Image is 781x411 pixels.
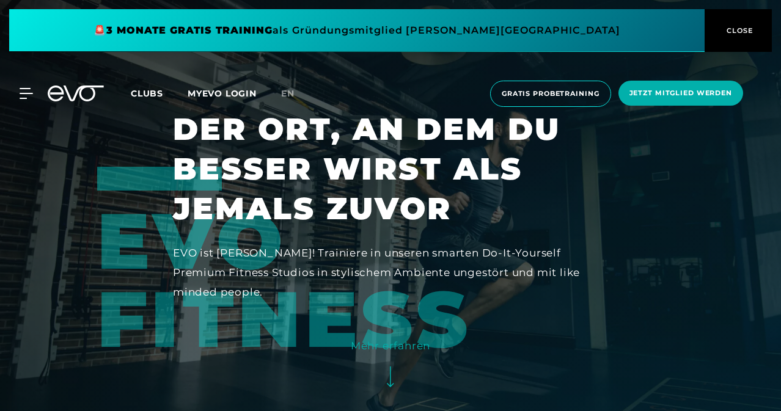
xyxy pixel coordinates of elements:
h1: Der Ort, an dem du besser wirst als jemals zuvor [173,109,608,228]
a: Clubs [131,87,188,99]
button: Mehr erfahren [351,336,430,399]
a: MYEVO LOGIN [188,88,257,99]
span: CLOSE [724,25,754,36]
button: CLOSE [705,9,772,52]
a: Gratis Probetraining [486,81,615,107]
span: Clubs [131,88,163,99]
div: Mehr erfahren [351,336,430,355]
a: en [281,87,309,101]
div: EVO ist [PERSON_NAME]! Trainiere in unseren smarten Do-It-Yourself Premium Fitness Studios in sty... [173,243,608,302]
span: Gratis Probetraining [502,89,599,99]
div: EVO Fitness [97,167,625,358]
a: Jetzt Mitglied werden [615,81,747,107]
span: Jetzt Mitglied werden [629,88,732,98]
span: en [281,88,295,99]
